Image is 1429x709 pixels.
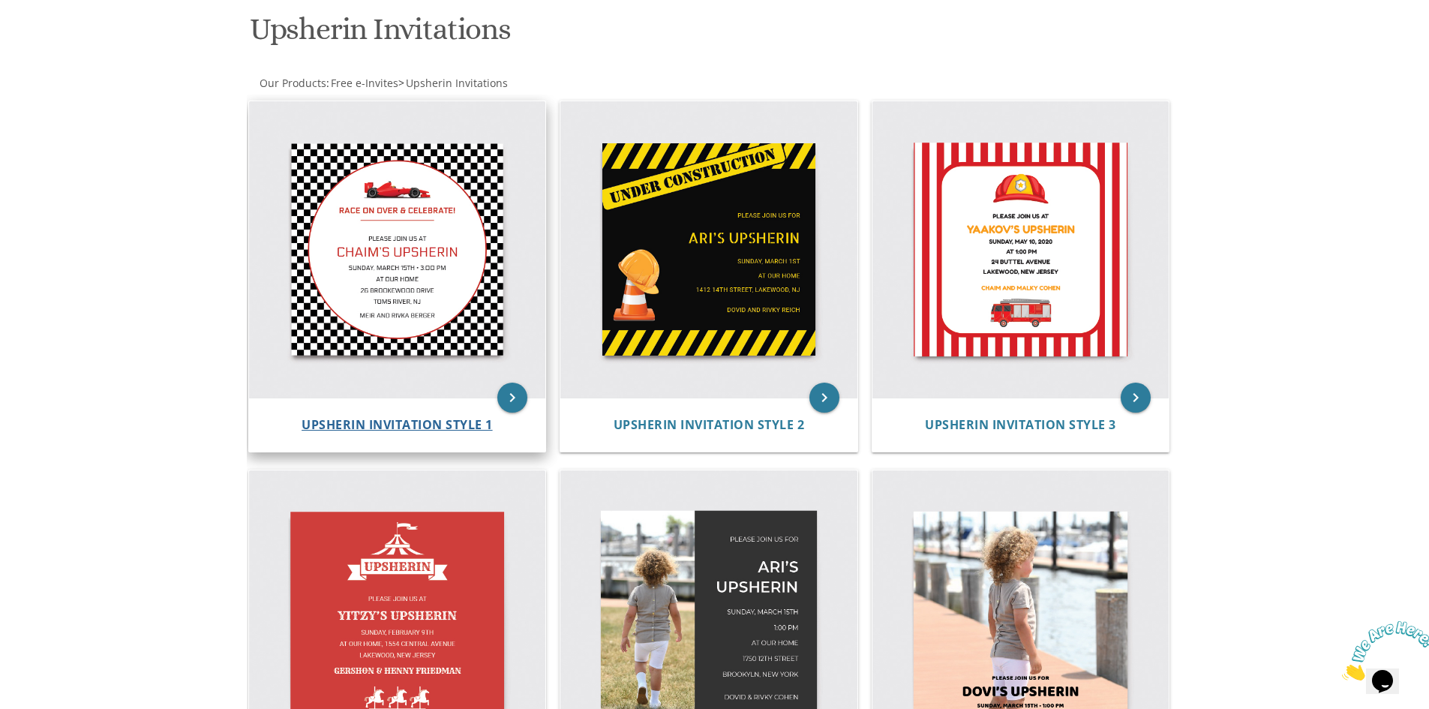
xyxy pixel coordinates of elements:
[406,76,508,90] span: Upsherin Invitations
[249,101,546,398] img: Upsherin Invitation Style 1
[302,418,493,432] a: Upsherin Invitation Style 1
[258,76,326,90] a: Our Products
[6,6,99,65] img: Chat attention grabber
[1336,615,1429,686] iframe: chat widget
[329,76,398,90] a: Free e-Invites
[398,76,508,90] span: >
[872,101,1169,398] img: Upsherin Invitation Style 3
[331,76,398,90] span: Free e-Invites
[809,383,839,413] a: keyboard_arrow_right
[1121,383,1151,413] a: keyboard_arrow_right
[614,418,805,432] a: Upsherin Invitation Style 2
[250,13,862,57] h1: Upsherin Invitations
[302,416,493,433] span: Upsherin Invitation Style 1
[247,76,715,91] div: :
[925,418,1116,432] a: Upsherin Invitation Style 3
[925,416,1116,433] span: Upsherin Invitation Style 3
[404,76,508,90] a: Upsherin Invitations
[560,101,857,398] img: Upsherin Invitation Style 2
[497,383,527,413] a: keyboard_arrow_right
[614,416,805,433] span: Upsherin Invitation Style 2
